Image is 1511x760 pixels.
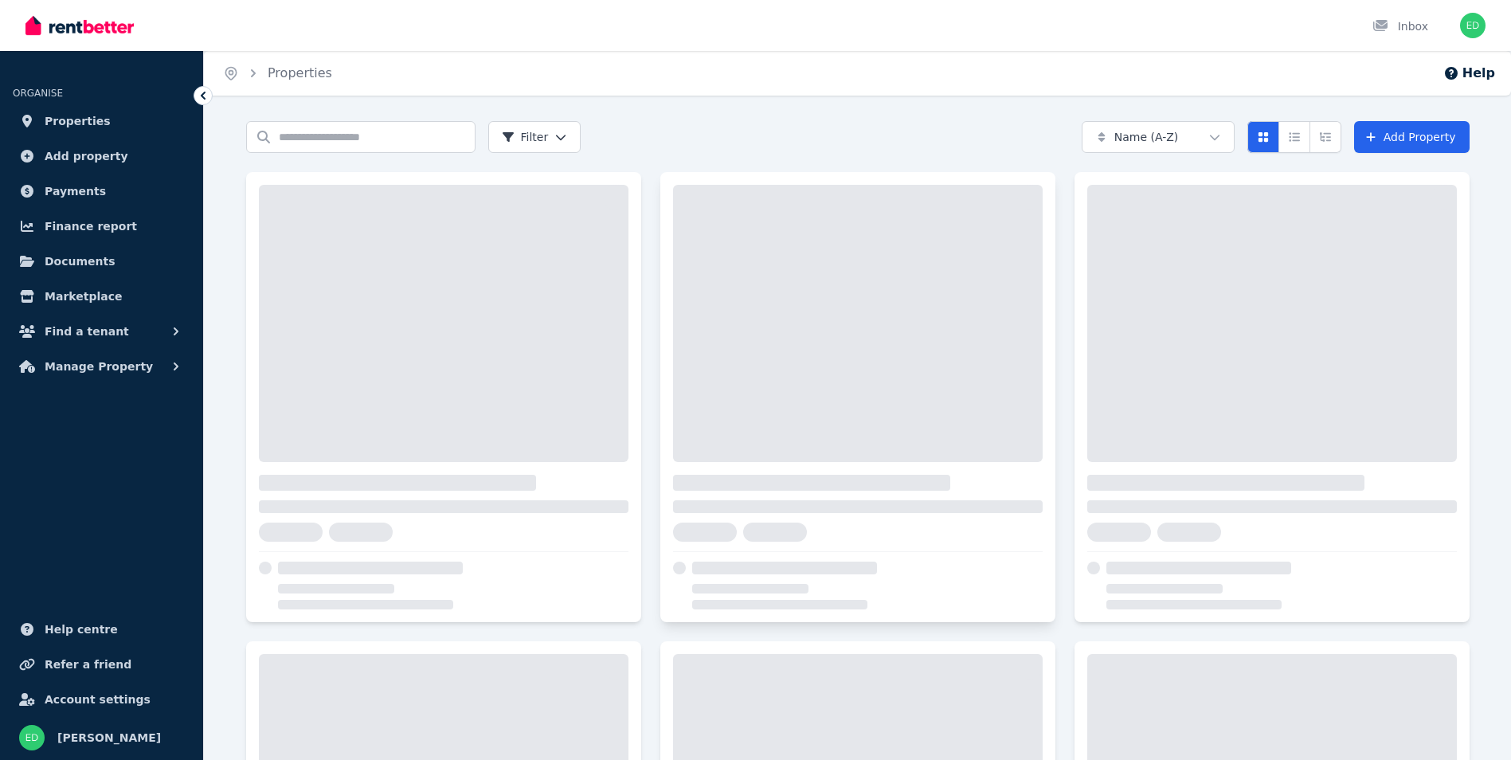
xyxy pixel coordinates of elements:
[45,252,115,271] span: Documents
[1247,121,1279,153] button: Card view
[502,129,549,145] span: Filter
[19,725,45,750] img: Ellenrae Dunning
[57,728,161,747] span: [PERSON_NAME]
[13,245,190,277] a: Documents
[488,121,581,153] button: Filter
[45,655,131,674] span: Refer a friend
[13,648,190,680] a: Refer a friend
[45,217,137,236] span: Finance report
[1278,121,1310,153] button: Compact list view
[1082,121,1235,153] button: Name (A-Z)
[1460,13,1486,38] img: Ellenrae Dunning
[1354,121,1470,153] a: Add Property
[1372,18,1428,34] div: Inbox
[13,315,190,347] button: Find a tenant
[45,690,151,709] span: Account settings
[45,112,111,131] span: Properties
[45,357,153,376] span: Manage Property
[13,140,190,172] a: Add property
[45,287,122,306] span: Marketplace
[25,14,134,37] img: RentBetter
[1443,64,1495,83] button: Help
[1309,121,1341,153] button: Expanded list view
[13,613,190,645] a: Help centre
[13,88,63,99] span: ORGANISE
[204,51,351,96] nav: Breadcrumb
[13,351,190,382] button: Manage Property
[13,175,190,207] a: Payments
[1114,129,1179,145] span: Name (A-Z)
[1247,121,1341,153] div: View options
[45,322,129,341] span: Find a tenant
[13,105,190,137] a: Properties
[45,182,106,201] span: Payments
[45,620,118,639] span: Help centre
[13,280,190,312] a: Marketplace
[45,147,128,166] span: Add property
[268,65,332,80] a: Properties
[13,684,190,715] a: Account settings
[13,210,190,242] a: Finance report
